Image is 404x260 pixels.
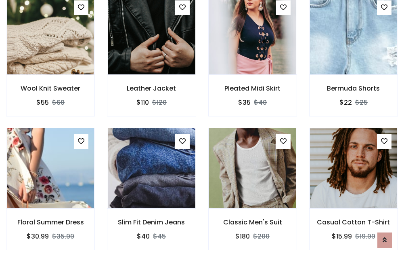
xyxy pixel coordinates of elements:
[136,99,149,106] h6: $110
[238,99,251,106] h6: $35
[254,98,267,107] del: $40
[107,218,195,226] h6: Slim Fit Denim Jeans
[27,233,49,240] h6: $30.99
[152,98,167,107] del: $120
[209,85,297,92] h6: Pleated Midi Skirt
[235,233,250,240] h6: $180
[52,232,74,241] del: $35.99
[339,99,352,106] h6: $22
[310,218,398,226] h6: Casual Cotton T-Shirt
[36,99,49,106] h6: $55
[6,218,94,226] h6: Floral Summer Dress
[153,232,166,241] del: $45
[310,85,398,92] h6: Bermuda Shorts
[355,232,375,241] del: $19.99
[253,232,270,241] del: $200
[209,218,297,226] h6: Classic Men's Suit
[107,85,195,92] h6: Leather Jacket
[332,233,352,240] h6: $15.99
[6,85,94,92] h6: Wool Knit Sweater
[137,233,150,240] h6: $40
[355,98,368,107] del: $25
[52,98,65,107] del: $60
